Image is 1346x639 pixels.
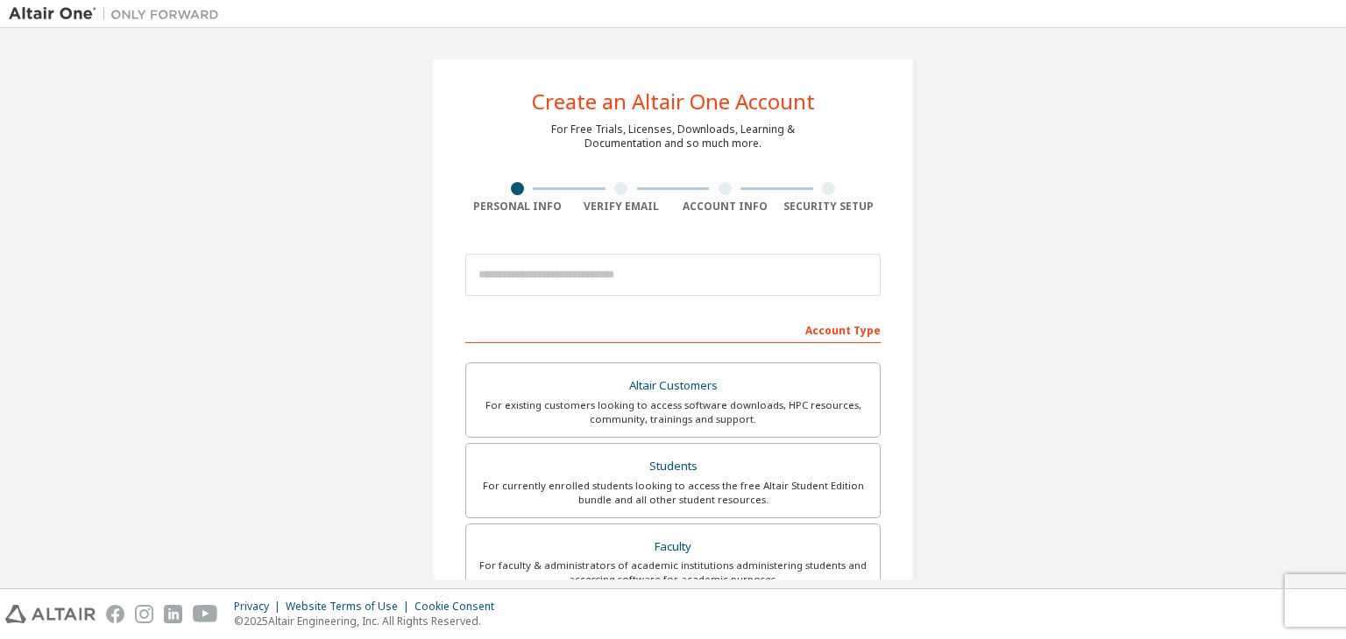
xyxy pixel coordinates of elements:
[5,605,96,623] img: altair_logo.svg
[551,123,795,151] div: For Free Trials, Licenses, Downloads, Learning & Documentation and so much more.
[570,200,674,214] div: Verify Email
[532,91,815,112] div: Create an Altair One Account
[465,200,570,214] div: Personal Info
[673,200,777,214] div: Account Info
[9,5,228,23] img: Altair One
[477,479,869,507] div: For currently enrolled students looking to access the free Altair Student Edition bundle and all ...
[477,374,869,398] div: Altair Customers
[234,600,286,614] div: Privacy
[286,600,414,614] div: Website Terms of Use
[477,454,869,479] div: Students
[106,605,124,623] img: facebook.svg
[477,398,869,426] div: For existing customers looking to access software downloads, HPC resources, community, trainings ...
[465,315,881,343] div: Account Type
[477,535,869,559] div: Faculty
[477,558,869,586] div: For faculty & administrators of academic institutions administering students and accessing softwa...
[135,605,153,623] img: instagram.svg
[777,200,882,214] div: Security Setup
[193,605,218,623] img: youtube.svg
[414,600,505,614] div: Cookie Consent
[234,614,505,628] p: © 2025 Altair Engineering, Inc. All Rights Reserved.
[164,605,182,623] img: linkedin.svg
